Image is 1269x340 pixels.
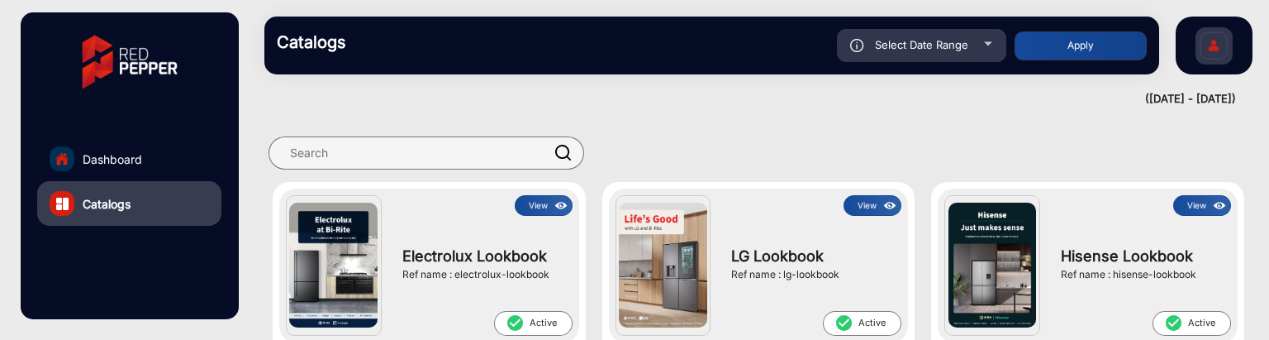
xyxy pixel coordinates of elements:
a: Catalogs [37,181,221,226]
img: home [55,151,69,166]
span: Select Date Range [875,38,968,51]
img: LG Lookbook [619,203,707,328]
img: Hisense Lookbook [948,203,1037,328]
img: catalog [56,198,69,210]
img: prodSearch.svg [555,145,572,160]
h3: Catalogs [277,32,508,52]
mat-icon: check_circle [506,314,524,333]
img: Sign%20Up.svg [1196,19,1231,77]
span: Active [1153,311,1231,336]
div: ([DATE] - [DATE]) [248,91,1236,108]
mat-icon: check_circle [834,314,853,333]
img: icon [552,197,571,215]
span: Active [823,311,901,336]
img: icon [1210,197,1229,215]
div: Ref name : hisense-lookbook [1061,267,1223,282]
mat-icon: check_circle [1164,314,1182,333]
button: Viewicon [515,195,573,216]
img: icon [850,39,864,52]
span: Electrolux Lookbook [402,245,564,267]
span: Dashboard [83,151,142,168]
img: Electrolux Lookbook [289,203,378,328]
button: Apply [1015,31,1147,60]
input: Search [269,136,584,170]
span: Catalogs [83,195,131,213]
a: Dashboard [37,136,221,181]
span: Active [494,311,573,336]
img: icon [881,197,900,215]
button: Viewicon [1173,195,1231,216]
button: Viewicon [844,195,901,216]
span: Hisense Lookbook [1061,245,1223,267]
img: vmg-logo [70,21,189,103]
div: Ref name : electrolux-lookbook [402,267,564,282]
span: LG Lookbook [731,245,893,267]
div: Ref name : lg-lookbook [731,267,893,282]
